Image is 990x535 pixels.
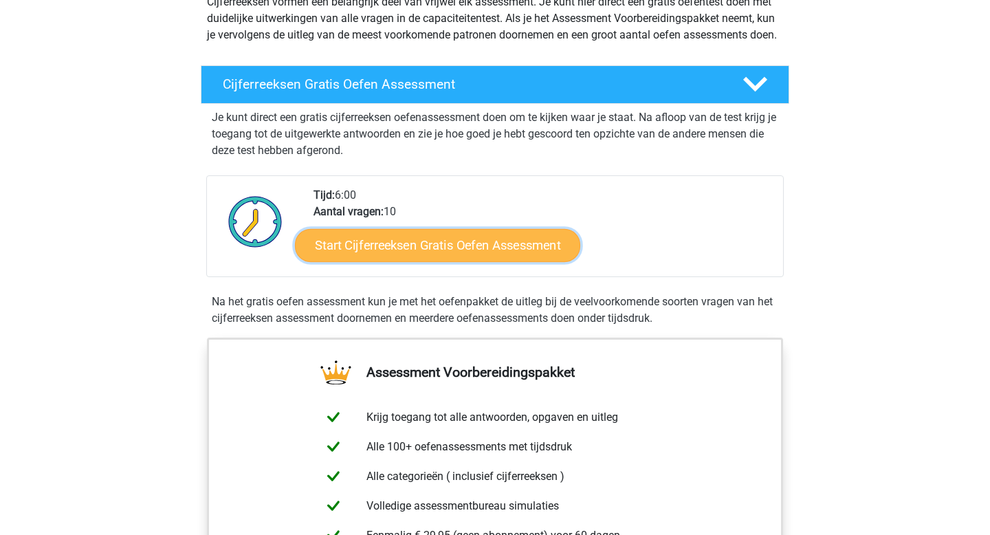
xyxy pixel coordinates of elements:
img: Klok [221,187,290,256]
a: Cijferreeksen Gratis Oefen Assessment [195,65,795,104]
h4: Cijferreeksen Gratis Oefen Assessment [223,76,720,92]
div: 6:00 10 [303,187,782,276]
b: Aantal vragen: [313,205,384,218]
a: Start Cijferreeksen Gratis Oefen Assessment [295,228,580,261]
p: Je kunt direct een gratis cijferreeksen oefenassessment doen om te kijken waar je staat. Na afloo... [212,109,778,159]
b: Tijd: [313,188,335,201]
div: Na het gratis oefen assessment kun je met het oefenpakket de uitleg bij de veelvoorkomende soorte... [206,294,784,327]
